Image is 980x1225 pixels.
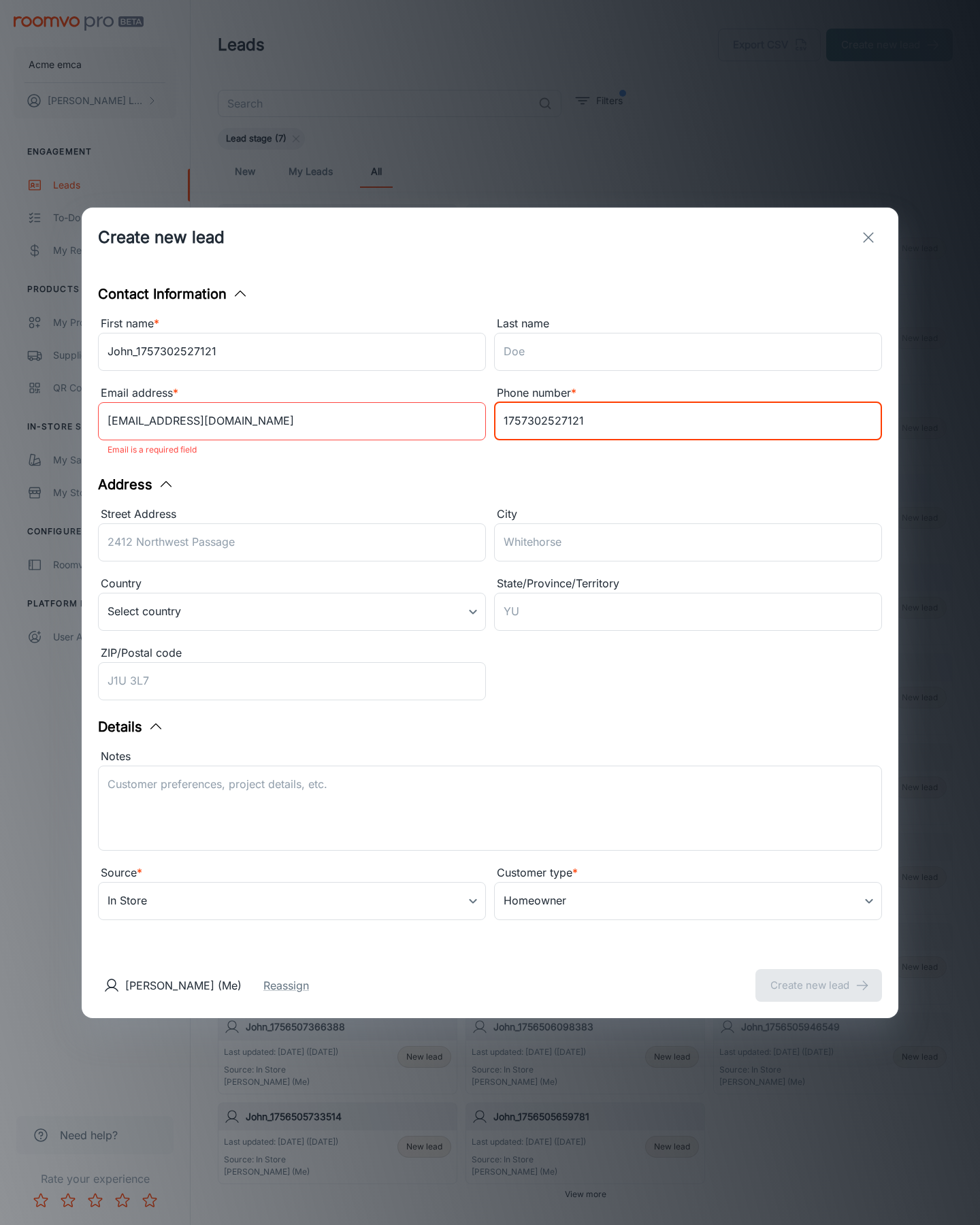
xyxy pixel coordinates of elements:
div: Country [98,575,486,593]
input: Whitehorse [494,523,882,561]
div: Homeowner [494,882,882,920]
input: Doe [494,333,882,371]
div: Last name [494,315,882,333]
div: Notes [98,748,882,766]
div: State/Province/Territory [494,575,882,593]
input: +1 439-123-4567 [494,402,882,440]
button: exit [855,224,882,251]
div: First name [98,315,486,333]
input: John [98,333,486,371]
input: YU [494,593,882,631]
button: Reassign [263,977,309,994]
div: In Store [98,882,486,920]
div: Customer type [494,864,882,882]
input: 2412 Northwest Passage [98,523,486,561]
div: City [494,506,882,523]
button: Address [98,474,174,495]
div: Select country [98,593,486,631]
div: ZIP/Postal code [98,644,486,662]
div: Phone number [494,385,882,402]
input: J1U 3L7 [98,662,486,700]
p: [PERSON_NAME] (Me) [125,977,242,994]
div: Email address [98,385,486,402]
div: Street Address [98,506,486,523]
div: Source [98,864,486,882]
h1: Create new lead [98,225,225,250]
button: Details [98,717,164,737]
input: myname@example.com [98,402,486,440]
p: Email is a required field [108,442,476,458]
button: Contact Information [98,284,248,304]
